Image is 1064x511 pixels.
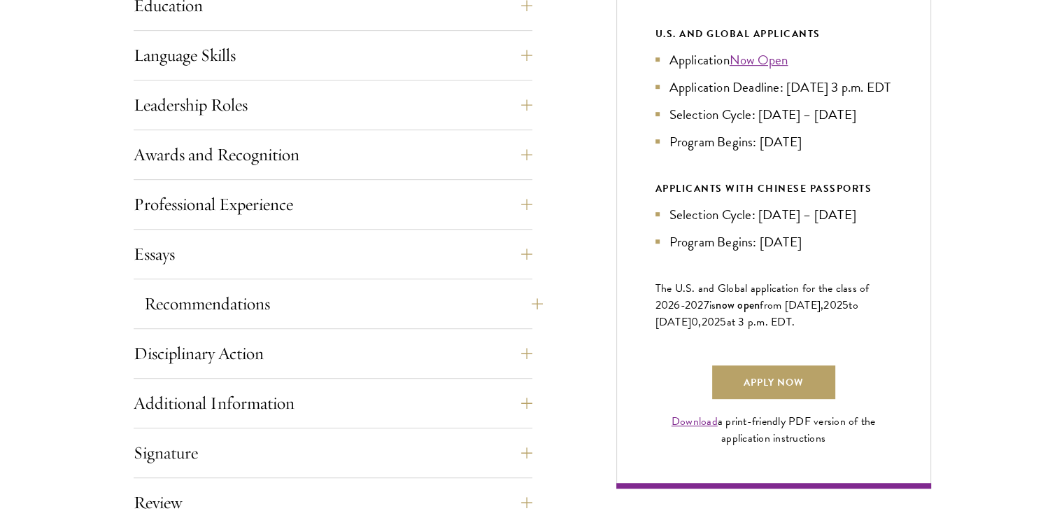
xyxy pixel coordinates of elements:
button: Language Skills [134,38,532,72]
button: Signature [134,436,532,470]
button: Recommendations [144,287,543,321]
span: now open [716,297,760,313]
li: Program Begins: [DATE] [655,132,892,152]
span: The U.S. and Global application for the class of 202 [655,280,870,314]
span: to [DATE] [655,297,858,330]
a: Now Open [730,50,788,70]
div: U.S. and Global Applicants [655,25,892,43]
span: 7 [704,297,709,314]
li: Selection Cycle: [DATE] – [DATE] [655,204,892,225]
span: from [DATE], [760,297,823,314]
span: -202 [681,297,704,314]
span: is [709,297,716,314]
div: a print-friendly PDF version of the application instructions [655,413,892,447]
button: Leadership Roles [134,88,532,122]
button: Professional Experience [134,188,532,221]
li: Program Begins: [DATE] [655,232,892,252]
button: Awards and Recognition [134,138,532,171]
span: 202 [823,297,842,314]
a: Apply Now [712,365,835,399]
button: Essays [134,237,532,271]
li: Application Deadline: [DATE] 3 p.m. EDT [655,77,892,97]
div: APPLICANTS WITH CHINESE PASSPORTS [655,180,892,197]
li: Application [655,50,892,70]
a: Download [672,413,718,430]
span: 5 [842,297,849,314]
li: Selection Cycle: [DATE] – [DATE] [655,104,892,125]
span: at 3 p.m. EDT. [727,314,795,330]
span: 5 [720,314,726,330]
span: 202 [702,314,721,330]
button: Disciplinary Action [134,337,532,370]
span: 0 [691,314,698,330]
span: , [698,314,701,330]
span: 6 [674,297,680,314]
button: Additional Information [134,386,532,420]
